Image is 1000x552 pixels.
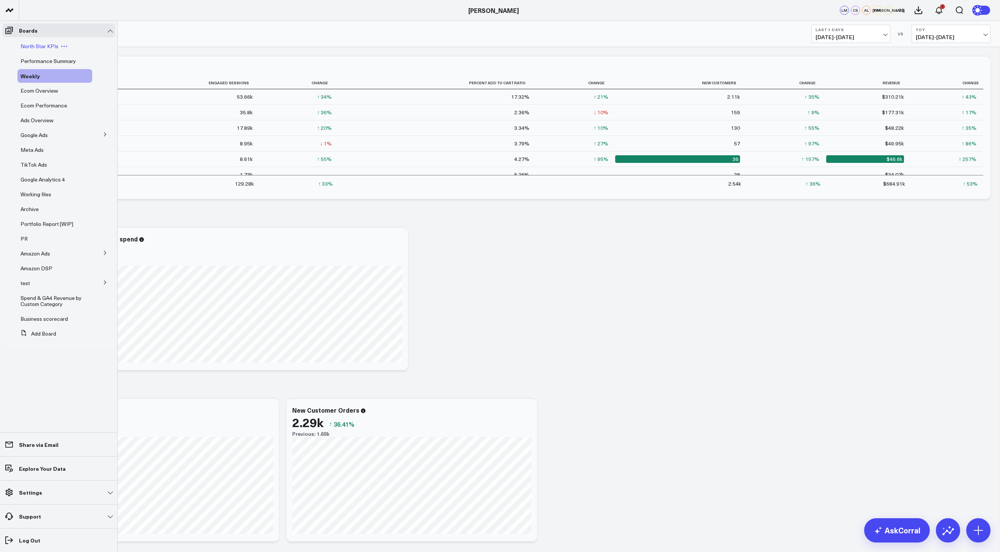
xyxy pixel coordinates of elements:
div: 8.61k [240,155,253,163]
div: DM [873,6,882,15]
span: Working files [20,191,51,198]
div: ↑ 36% [317,109,332,116]
div: $48.22k [885,124,904,132]
a: [PERSON_NAME] [468,6,519,14]
div: ↑ 35% [805,93,819,101]
b: Last 7 Days [816,27,886,32]
div: ↑ 36% [806,180,820,188]
a: Meta Ads [20,147,44,153]
a: Spend & GA4 Revenue by Custom Category [20,295,85,307]
div: - [330,171,332,178]
div: Previous: $357.15k [34,431,273,437]
th: New Customers [615,77,747,89]
div: - [606,171,608,178]
div: ↑ 157% [802,155,819,163]
th: Revenue [826,77,911,89]
span: + 18 [895,8,904,13]
div: $46.6k [826,155,904,163]
div: 4 [940,4,945,9]
span: [DATE] - [DATE] [916,34,986,40]
div: $684.91k [883,180,905,188]
div: ↑ 9% [808,109,819,116]
span: Portfolio Report [WIP] [20,220,73,227]
p: Share via Email [19,442,58,448]
a: Amazon DSP [20,265,52,271]
span: 36.41% [334,420,354,428]
span: PR [20,235,28,242]
a: Log Out [2,533,115,547]
span: ↑ [329,419,332,429]
a: Working files [20,191,51,197]
th: Change [536,77,616,89]
div: 53.66k [237,93,253,101]
div: 1.73k [240,171,253,178]
div: 36 [615,155,740,163]
div: 28 [734,171,740,178]
div: $310.21k [882,93,904,101]
div: 2.36% [514,109,529,116]
div: ↑ 34% [317,93,332,101]
div: 8.95k [240,140,253,147]
a: Ecom Overview [20,88,58,94]
div: 2.11k [727,93,740,101]
button: Last 7 Days[DATE]-[DATE] [811,25,890,43]
div: ↑ 97% [805,140,819,147]
div: ↑ 257% [959,155,976,163]
p: Settings [19,489,42,495]
a: Portfolio Report [WIP] [20,221,73,227]
a: Weekly [20,73,40,79]
div: ↑ 43% [962,93,976,101]
a: TikTok Ads [20,162,47,168]
span: Business scorecard [20,315,68,322]
div: $177.31k [882,109,904,116]
span: Google Analytics 4 [20,176,65,183]
span: Spend & GA4 Revenue by Custom Category [20,294,82,308]
a: Ads Overview [20,117,54,123]
div: ↓ 10% [594,109,608,116]
span: test [20,279,30,287]
div: ↑ 53% [963,180,978,188]
div: 2.54k [728,180,741,188]
th: Change [747,77,826,89]
div: New Customer Orders [292,406,359,414]
div: 3.79% [514,140,529,147]
span: Ads Overview [20,117,54,124]
p: Explore Your Data [19,465,66,472]
div: 17.89k [237,124,253,132]
div: ↑ 35% [962,124,976,132]
a: Google Analytics 4 [20,177,65,183]
div: VS [894,32,908,36]
span: Weekly [20,72,40,80]
div: 17.32% [511,93,529,101]
a: Business scorecard [20,316,68,322]
a: Ecom Performance [20,103,67,109]
span: Performance Summary [20,57,76,65]
th: Change [260,77,339,89]
div: ↑ 55% [317,155,332,163]
div: 129.28k [235,180,254,188]
span: Ecom Overview [20,87,58,94]
span: Google Ads [20,131,48,139]
a: PR [20,236,28,242]
div: ↑ 33% [318,180,333,188]
div: Previous: $65.54k [34,260,402,266]
span: TikTok Ads [20,161,47,168]
div: - [817,171,819,178]
div: [PERSON_NAME] [884,6,893,15]
a: Google Ads [20,132,48,138]
div: ↓ 1% [320,140,332,147]
div: ↑ 55% [805,124,819,132]
span: Meta Ads [20,146,44,153]
span: North Star KPIs [20,43,58,50]
div: $34.07k [885,171,904,178]
div: ↑ 17% [962,109,976,116]
div: 35.8k [240,109,253,116]
div: 57 [734,140,740,147]
div: 5.26% [514,171,529,178]
th: Engaged Sessions [110,77,260,89]
button: YoY[DATE]-[DATE] [912,25,991,43]
a: AskCorral [864,518,930,543]
div: ↑ 86% [962,140,976,147]
button: Add Board [17,327,56,341]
